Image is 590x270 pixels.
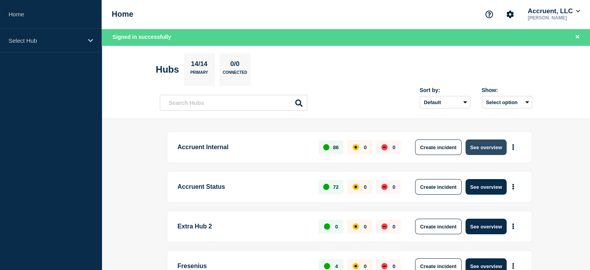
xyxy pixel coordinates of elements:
button: See overview [465,179,507,195]
p: Accruent Status [178,179,310,195]
div: affected [353,263,359,269]
h1: Home [112,10,133,19]
button: See overview [465,139,507,155]
div: down [381,263,388,269]
p: Connected [223,70,247,78]
div: Show: [482,87,532,93]
p: 0 [393,184,395,190]
p: Primary [190,70,208,78]
button: More actions [508,219,518,234]
div: up [323,184,329,190]
div: down [381,144,388,150]
div: down [381,184,388,190]
p: 0 [393,145,395,150]
p: 0 [364,224,367,230]
button: Support [481,6,497,23]
p: 86 [333,145,338,150]
p: 0/0 [227,60,242,70]
p: Extra Hub 2 [178,219,310,234]
p: 14/14 [188,60,211,70]
p: 0 [364,145,367,150]
p: 0 [393,263,395,269]
div: down [381,223,388,230]
p: 0 [364,184,367,190]
p: Accruent Internal [178,139,310,155]
div: affected [353,223,359,230]
select: Sort by [420,96,470,108]
p: 0 [364,263,367,269]
button: Accruent, LLC [526,7,581,15]
button: Select option [482,96,532,108]
p: 0 [393,224,395,230]
div: up [324,223,330,230]
button: More actions [508,180,518,194]
div: up [323,144,329,150]
p: 4 [335,263,338,269]
p: 0 [335,224,338,230]
button: Create incident [415,139,462,155]
div: affected [353,144,359,150]
button: Create incident [415,179,462,195]
input: Search Hubs [160,95,307,111]
button: See overview [465,219,507,234]
div: affected [353,184,359,190]
p: Select Hub [9,37,83,44]
h2: Hubs [156,64,179,75]
button: Account settings [502,6,518,23]
div: Sort by: [420,87,470,93]
p: 72 [333,184,338,190]
p: [PERSON_NAME] [526,15,581,21]
button: More actions [508,140,518,155]
button: Create incident [415,219,462,234]
div: up [324,263,330,269]
span: Signed in successfully [112,34,171,40]
button: Close banner [573,33,582,42]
